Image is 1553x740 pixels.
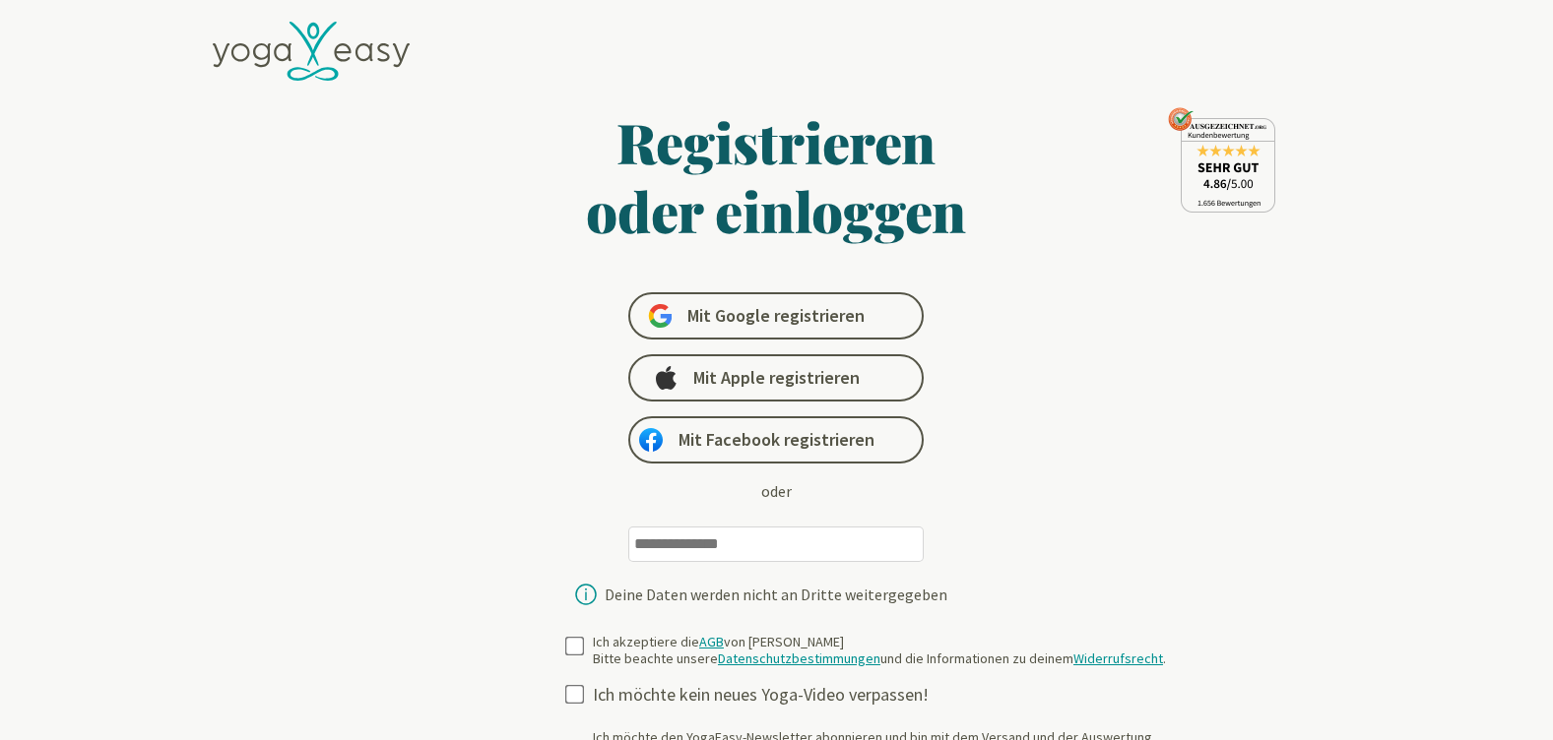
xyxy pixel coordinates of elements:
[396,107,1158,245] h1: Registrieren oder einloggen
[693,366,860,390] span: Mit Apple registrieren
[687,304,865,328] span: Mit Google registrieren
[628,354,924,401] a: Mit Apple registrieren
[1168,107,1275,213] img: ausgezeichnet_seal.png
[628,292,924,339] a: Mit Google registrieren
[699,633,724,650] a: AGB
[679,428,874,452] span: Mit Facebook registrieren
[628,416,924,463] a: Mit Facebook registrieren
[761,479,792,503] div: oder
[1073,649,1163,667] a: Widerrufsrecht
[593,684,1182,707] div: Ich möchte kein neues Yoga-Video verpassen!
[718,649,880,667] a: Datenschutzbestimmungen
[605,586,947,602] div: Deine Daten werden nicht an Dritte weitergegeben
[593,634,1166,668] div: Ich akzeptiere die von [PERSON_NAME] Bitte beachte unsere und die Informationen zu deinem .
